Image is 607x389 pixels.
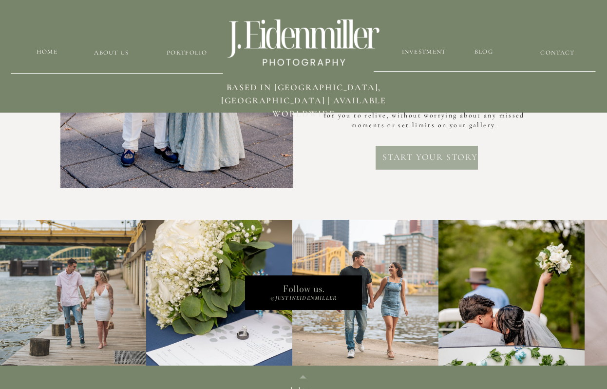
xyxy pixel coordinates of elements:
[534,48,581,58] a: CONTACT
[374,52,485,63] h2: No Cap on Deliverable Photos
[315,73,533,139] p: We believe that every moment of your day deserves to be captured and shared. That’s why there’s n...
[32,47,62,57] a: HOME
[380,151,480,170] a: Start your story
[221,82,386,119] span: BASED in [GEOGRAPHIC_DATA], [GEOGRAPHIC_DATA] | available worldwide
[444,47,524,57] a: blog
[401,47,447,57] a: Investment
[158,48,216,58] a: Portfolio
[255,284,352,295] p: Follow us.
[75,48,149,58] a: about us
[260,293,348,302] p: @Justineidenmiller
